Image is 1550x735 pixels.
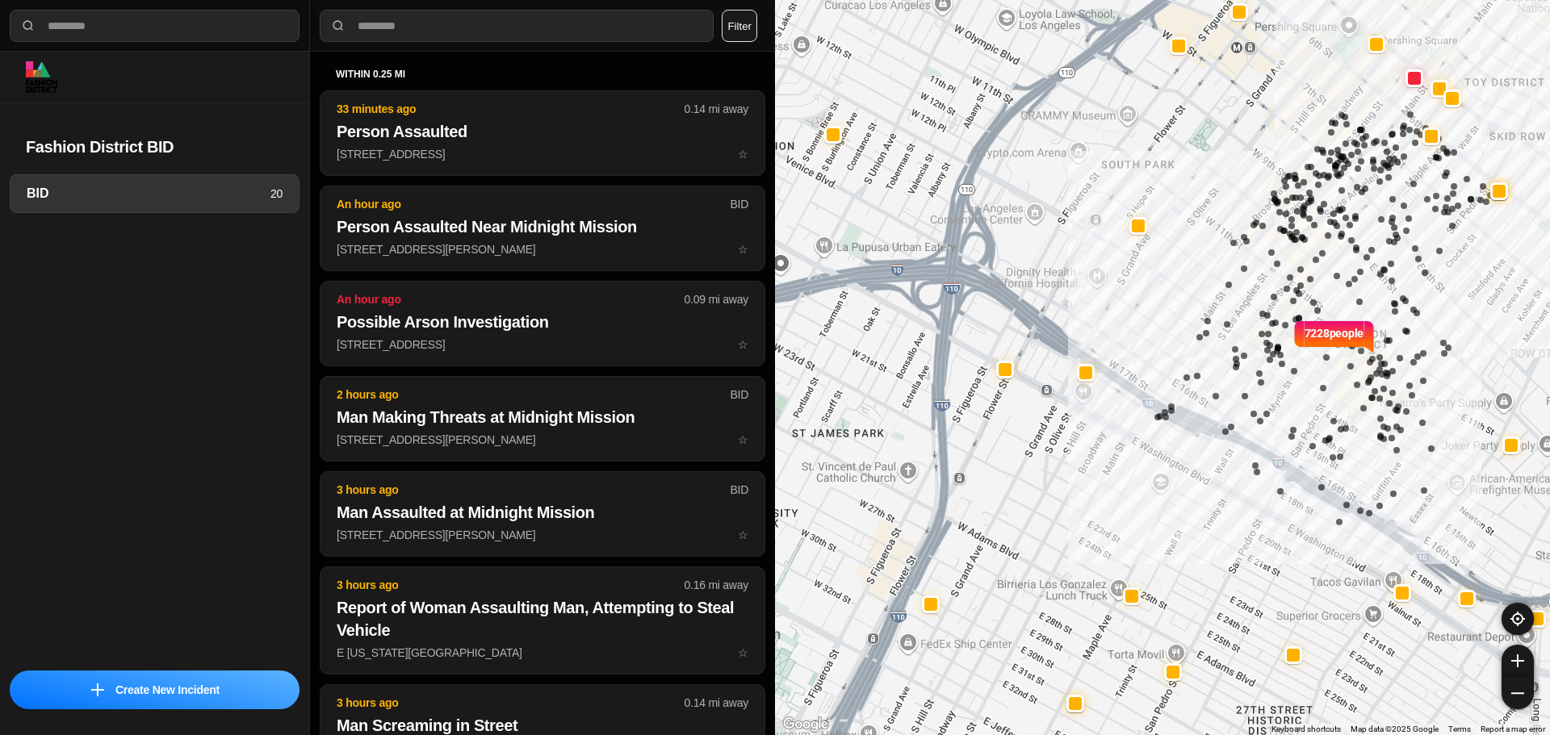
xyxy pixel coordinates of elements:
[320,147,765,161] a: 33 minutes ago0.14 mi awayPerson Assaulted[STREET_ADDRESS]star
[1305,325,1364,361] p: 7228 people
[91,683,104,696] img: icon
[1511,654,1524,667] img: zoom-in
[337,501,748,524] h2: Man Assaulted at Midnight Mission
[20,18,36,34] img: search
[320,242,765,256] a: An hour agoBIDPerson Assaulted Near Midnight Mission[STREET_ADDRESS][PERSON_NAME]star
[337,695,685,711] p: 3 hours ago
[337,101,685,117] p: 33 minutes ago
[738,528,748,541] span: star
[730,482,748,498] p: BID
[738,433,748,446] span: star
[115,682,220,698] p: Create New Incident
[1510,612,1525,626] img: recenter
[337,196,730,212] p: An hour ago
[27,184,270,203] h3: BID
[722,10,757,42] button: Filter
[337,291,685,307] p: An hour ago
[320,432,765,446] a: 2 hours agoBIDMan Making Threats at Midnight Mission[STREET_ADDRESS][PERSON_NAME]star
[320,471,765,557] button: 3 hours agoBIDMan Assaulted at Midnight Mission[STREET_ADDRESS][PERSON_NAME]star
[270,186,283,202] p: 20
[337,215,748,238] h2: Person Assaulted Near Midnight Mission
[337,311,748,333] h2: Possible Arson Investigation
[337,432,748,448] p: [STREET_ADDRESS][PERSON_NAME]
[779,714,832,735] img: Google
[10,670,300,709] button: iconCreate New Incident
[738,243,748,256] span: star
[337,386,730,403] p: 2 hours ago
[1351,725,1439,733] span: Map data ©2025 Google
[337,577,685,593] p: 3 hours ago
[26,136,283,158] h2: Fashion District BID
[1364,319,1376,354] img: notch
[738,338,748,351] span: star
[337,241,748,257] p: [STREET_ADDRESS][PERSON_NAME]
[1511,687,1524,700] img: zoom-out
[1292,319,1305,354] img: notch
[779,714,832,735] a: Open this area in Google Maps (opens a new window)
[337,482,730,498] p: 3 hours ago
[738,646,748,659] span: star
[320,376,765,461] button: 2 hours agoBIDMan Making Threats at Midnight Mission[STREET_ADDRESS][PERSON_NAME]star
[730,386,748,403] p: BID
[685,291,748,307] p: 0.09 mi away
[320,186,765,271] button: An hour agoBIDPerson Assaulted Near Midnight Mission[STREET_ADDRESS][PERSON_NAME]star
[730,196,748,212] p: BID
[320,566,765,674] button: 3 hours ago0.16 mi awayReport of Woman Assaulting Man, Attempting to Steal VehicleE [US_STATE][GE...
[1502,603,1534,635] button: recenter
[336,68,749,81] h5: within 0.25 mi
[1271,724,1341,735] button: Keyboard shortcuts
[685,577,748,593] p: 0.16 mi away
[320,528,765,541] a: 3 hours agoBIDMan Assaulted at Midnight Mission[STREET_ADDRESS][PERSON_NAME]star
[1481,725,1545,733] a: Report a map error
[337,645,748,661] p: E [US_STATE][GEOGRAPHIC_DATA]
[1448,725,1471,733] a: Terms (opens in new tab)
[1502,677,1534,709] button: zoom-out
[337,527,748,543] p: [STREET_ADDRESS][PERSON_NAME]
[337,120,748,143] h2: Person Assaulted
[10,174,300,213] a: BID20
[685,101,748,117] p: 0.14 mi away
[26,61,57,93] img: logo
[330,18,346,34] img: search
[738,148,748,161] span: star
[337,336,748,353] p: [STREET_ADDRESS]
[337,406,748,428] h2: Man Making Threats at Midnight Mission
[320,90,765,176] button: 33 minutes ago0.14 mi awayPerson Assaulted[STREET_ADDRESS]star
[320,645,765,659] a: 3 hours ago0.16 mi awayReport of Woman Assaulting Man, Attempting to Steal VehicleE [US_STATE][GE...
[337,596,748,641] h2: Report of Woman Assaulting Man, Attempting to Steal Vehicle
[337,146,748,162] p: [STREET_ADDRESS]
[320,281,765,366] button: An hour ago0.09 mi awayPossible Arson Investigation[STREET_ADDRESS]star
[320,337,765,351] a: An hour ago0.09 mi awayPossible Arson Investigation[STREET_ADDRESS]star
[1502,645,1534,677] button: zoom-in
[685,695,748,711] p: 0.14 mi away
